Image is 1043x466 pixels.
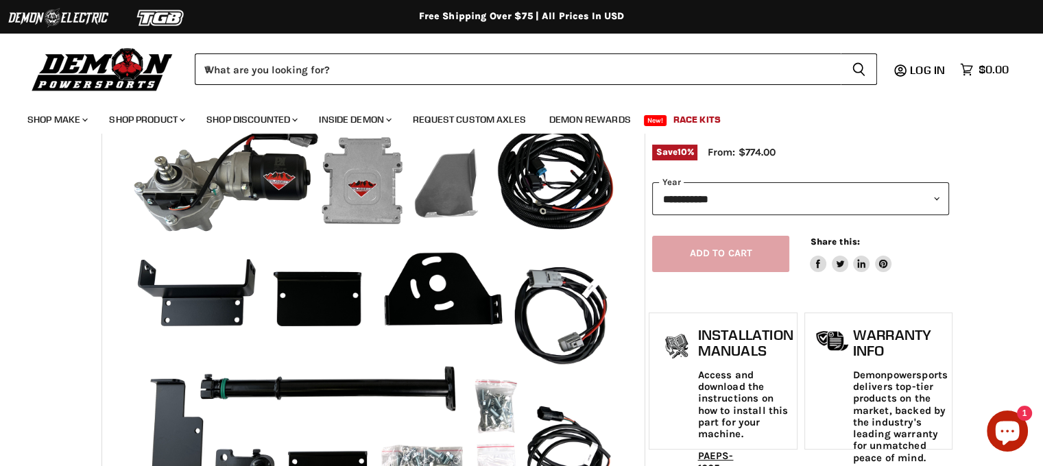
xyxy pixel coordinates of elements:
img: TGB Logo 2 [110,5,213,31]
select: year [652,182,948,216]
p: Demonpowersports delivers top-tier products on the market, backed by the industry's leading warra... [853,369,948,464]
form: Product [195,53,877,85]
img: Demon Powersports [27,45,178,93]
a: Demon Rewards [539,106,641,134]
img: install_manual-icon.png [660,330,694,365]
span: $0.00 [979,63,1009,76]
button: Search [841,53,877,85]
span: New! [644,115,667,126]
span: Save % [652,145,697,160]
span: 10 [678,147,687,157]
aside: Share this: [810,236,891,272]
span: From: $774.00 [708,146,775,158]
a: Shop Product [99,106,193,134]
a: Shop Discounted [196,106,306,134]
span: Log in [910,63,945,77]
a: Race Kits [663,106,731,134]
input: When autocomplete results are available use up and down arrows to review and enter to select [195,53,841,85]
ul: Main menu [17,100,1005,134]
h1: Installation Manuals [697,327,793,359]
a: Inside Demon [309,106,400,134]
img: Demon Electric Logo 2 [7,5,110,31]
h1: Warranty Info [853,327,948,359]
a: Shop Make [17,106,96,134]
a: $0.00 [953,60,1016,79]
a: Log in [904,64,953,76]
inbox-online-store-chat: Shopify online store chat [983,410,1032,455]
p: Access and download the instructions on how to install this part for your machine. [697,369,793,441]
span: Share this: [810,236,859,247]
a: Request Custom Axles [403,106,536,134]
img: warranty-icon.png [815,330,850,352]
